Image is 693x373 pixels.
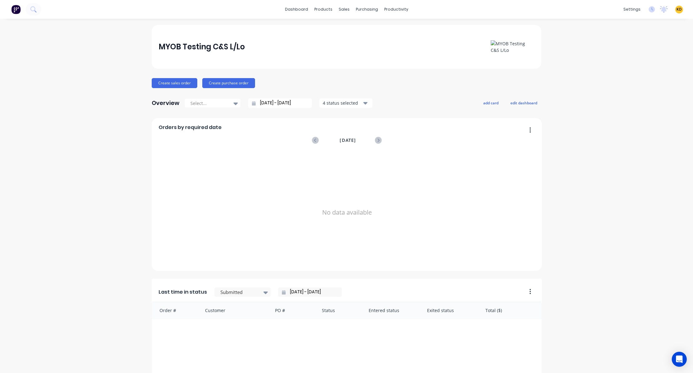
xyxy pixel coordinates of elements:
div: purchasing [353,5,381,14]
img: MYOB Testing C&S L/Lo [491,40,534,53]
span: Orders by required date [159,124,222,131]
div: Entered status [362,302,421,319]
div: Customer [199,302,269,319]
div: 4 status selected [323,100,362,106]
div: productivity [381,5,411,14]
img: Factory [11,5,21,14]
button: edit dashboard [506,99,541,107]
div: Status [316,302,362,319]
button: 4 status selected [319,98,372,108]
span: KD [676,7,682,12]
div: No data available [159,152,535,273]
div: Open Intercom Messenger [672,352,687,367]
div: products [311,5,336,14]
div: Exited status [421,302,479,319]
div: Total ($) [479,302,542,319]
div: settings [620,5,644,14]
span: [DATE] [340,137,356,144]
div: PO # [269,302,316,319]
input: Filter by date [286,287,339,297]
div: Order # [152,302,199,319]
div: Overview [152,97,179,109]
span: Last time in status [159,288,207,296]
button: Create sales order [152,78,197,88]
div: sales [336,5,353,14]
a: dashboard [282,5,311,14]
button: add card [479,99,503,107]
div: MYOB Testing C&S L/Lo [159,41,245,53]
button: Create purchase order [202,78,255,88]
